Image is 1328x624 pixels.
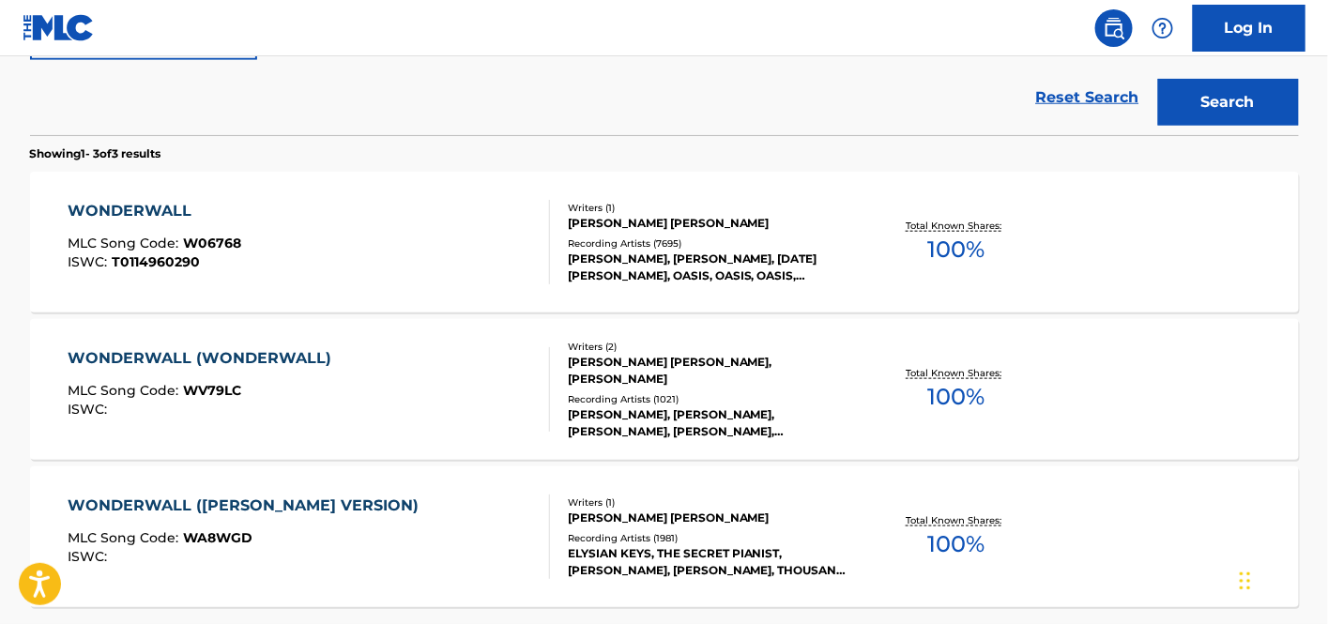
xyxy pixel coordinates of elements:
[907,513,1007,527] p: Total Known Shares:
[68,495,428,517] div: WONDERWALL ([PERSON_NAME] VERSION)
[183,382,241,399] span: WV79LC
[1234,534,1328,624] iframe: Chat Widget
[568,236,851,251] div: Recording Artists ( 7695 )
[183,529,252,546] span: WA8WGD
[568,495,851,510] div: Writers ( 1 )
[568,215,851,232] div: [PERSON_NAME] [PERSON_NAME]
[1158,79,1299,126] button: Search
[568,545,851,579] div: ELYSIAN KEYS, THE SECRET PIANIST, [PERSON_NAME], [PERSON_NAME], THOUSAND IMPRESSIONS
[1103,17,1125,39] img: search
[568,354,851,388] div: [PERSON_NAME] [PERSON_NAME], [PERSON_NAME]
[68,529,183,546] span: MLC Song Code :
[1240,553,1251,609] div: Drag
[568,406,851,440] div: [PERSON_NAME], [PERSON_NAME], [PERSON_NAME], [PERSON_NAME], [PERSON_NAME], [PERSON_NAME], [PERSON...
[23,14,95,41] img: MLC Logo
[68,347,341,370] div: WONDERWALL (WONDERWALL)
[30,172,1299,312] a: WONDERWALLMLC Song Code:W06768ISWC:T0114960290Writers (1)[PERSON_NAME] [PERSON_NAME]Recording Art...
[907,219,1007,233] p: Total Known Shares:
[68,548,112,565] span: ISWC :
[112,253,200,270] span: T0114960290
[68,253,112,270] span: ISWC :
[568,251,851,284] div: [PERSON_NAME], [PERSON_NAME], [DATE][PERSON_NAME], OASIS, OASIS, OASIS, [PERSON_NAME], [DATE][PER...
[568,340,851,354] div: Writers ( 2 )
[68,401,112,418] span: ISWC :
[68,200,241,222] div: WONDERWALL
[1193,5,1305,52] a: Log In
[30,466,1299,607] a: WONDERWALL ([PERSON_NAME] VERSION)MLC Song Code:WA8WGDISWC:Writers (1)[PERSON_NAME] [PERSON_NAME]...
[568,392,851,406] div: Recording Artists ( 1021 )
[68,382,183,399] span: MLC Song Code :
[68,235,183,251] span: MLC Song Code :
[568,510,851,526] div: [PERSON_NAME] [PERSON_NAME]
[928,380,985,414] span: 100 %
[1152,17,1174,39] img: help
[568,531,851,545] div: Recording Artists ( 1981 )
[30,145,161,162] p: Showing 1 - 3 of 3 results
[183,235,241,251] span: W06768
[1027,77,1149,118] a: Reset Search
[30,319,1299,460] a: WONDERWALL (WONDERWALL)MLC Song Code:WV79LCISWC:Writers (2)[PERSON_NAME] [PERSON_NAME], [PERSON_N...
[568,201,851,215] div: Writers ( 1 )
[928,527,985,561] span: 100 %
[1144,9,1182,47] div: Help
[1095,9,1133,47] a: Public Search
[928,233,985,266] span: 100 %
[907,366,1007,380] p: Total Known Shares:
